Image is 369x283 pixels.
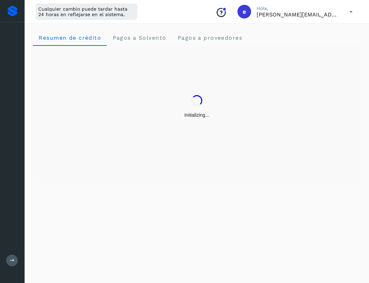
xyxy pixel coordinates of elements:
[112,35,166,41] span: Pagos a Solvento
[36,3,137,20] div: Cualquier cambio puede tardar hasta 24 horas en reflejarse en el sistema.
[177,35,242,41] span: Pagos a proveedores
[38,35,101,41] span: Resumen de crédito
[257,5,339,11] p: Hola,
[257,11,339,18] p: ernesto+temporal@solvento.mx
